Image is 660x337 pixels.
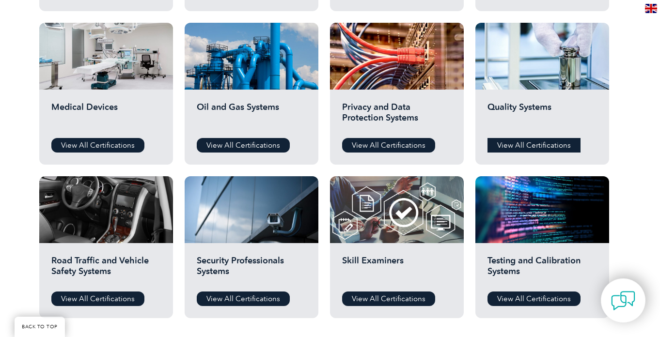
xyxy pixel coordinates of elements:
[51,138,144,153] a: View All Certifications
[487,291,581,306] a: View All Certifications
[342,255,452,284] h2: Skill Examiners
[487,255,597,284] h2: Testing and Calibration Systems
[611,289,635,313] img: contact-chat.png
[197,291,290,306] a: View All Certifications
[51,291,144,306] a: View All Certifications
[197,255,306,284] h2: Security Professionals Systems
[197,102,306,131] h2: Oil and Gas Systems
[342,138,435,153] a: View All Certifications
[15,317,65,337] a: BACK TO TOP
[51,255,161,284] h2: Road Traffic and Vehicle Safety Systems
[487,138,581,153] a: View All Certifications
[645,4,657,13] img: en
[342,102,452,131] h2: Privacy and Data Protection Systems
[487,102,597,131] h2: Quality Systems
[197,138,290,153] a: View All Certifications
[51,102,161,131] h2: Medical Devices
[342,291,435,306] a: View All Certifications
